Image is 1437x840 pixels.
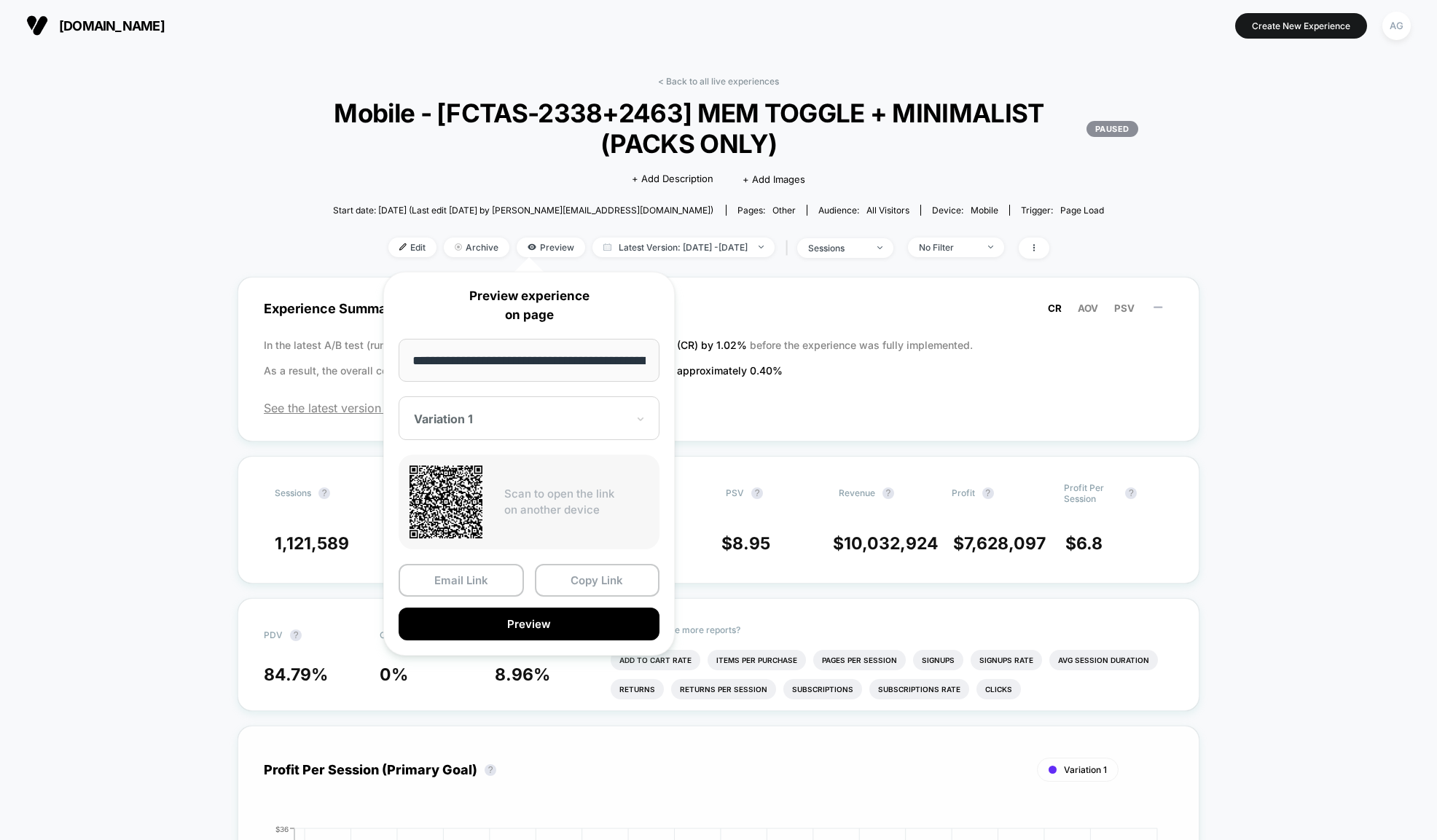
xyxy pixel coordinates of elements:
[919,242,977,253] div: No Filter
[264,401,1173,415] span: See the latest version of the report
[1110,302,1139,315] button: PSV
[920,205,1009,216] span: Device:
[866,205,909,216] span: All Visitors
[26,15,48,36] img: Visually logo
[759,246,764,248] img: end
[1065,533,1103,554] span: $
[611,679,664,699] li: Returns
[783,679,862,699] li: Subscriptions
[264,332,1173,383] p: In the latest A/B test (run for 13 days), before the experience was fully implemented. As a resul...
[333,205,713,216] span: Start date: [DATE] (Last edit [DATE] by [PERSON_NAME][EMAIL_ADDRESS][DOMAIN_NAME])
[751,487,763,499] button: ?
[59,18,165,34] span: [DOMAIN_NAME]
[913,650,963,670] li: Signups
[1021,205,1104,216] div: Trigger:
[264,664,328,685] span: 84.79 %
[976,679,1021,699] li: Clicks
[603,243,611,251] img: calendar
[444,238,509,257] span: Archive
[614,364,783,377] span: increased by approximately 0.40 %
[388,238,436,257] span: Edit
[275,487,311,498] span: Sessions
[504,486,649,519] p: Scan to open the link on another device
[1125,487,1137,499] button: ?
[839,487,875,498] span: Revenue
[299,98,1138,159] span: Mobile - [FCTAS-2338+2463] MEM TOGGLE + MINIMALIST (PACKS ONLY)
[399,564,524,597] button: Email Link
[380,664,408,685] span: 0 %
[671,679,776,699] li: Returns Per Session
[1114,302,1135,314] span: PSV
[1378,11,1415,41] button: AG
[264,629,283,640] span: PDV
[517,238,585,257] span: Preview
[275,533,349,554] span: 1,121,589
[592,238,775,257] span: Latest Version: [DATE] - [DATE]
[844,533,939,554] span: 10,032,924
[399,608,659,640] button: Preview
[632,172,713,187] span: + Add Description
[275,824,289,833] tspan: $36
[264,292,1173,325] span: Experience Summary (Conversion Rate)
[988,246,993,248] img: end
[737,205,796,216] div: Pages:
[1064,482,1118,504] span: Profit Per Session
[399,287,659,324] p: Preview experience on page
[1235,13,1367,39] button: Create New Experience
[808,243,866,254] div: sessions
[1086,121,1138,137] p: PAUSED
[1044,302,1066,315] button: CR
[1049,650,1158,670] li: Avg Session Duration
[882,487,894,499] button: ?
[1048,302,1062,314] span: CR
[813,650,906,670] li: Pages Per Session
[726,487,744,498] span: PSV
[1382,12,1411,40] div: AG
[732,533,770,554] span: 8.95
[818,205,909,216] div: Audience:
[485,764,496,776] button: ?
[971,205,998,216] span: mobile
[877,246,882,249] img: end
[658,76,779,87] a: < Back to all live experiences
[982,487,994,499] button: ?
[1078,302,1098,314] span: AOV
[953,533,1046,554] span: $
[964,533,1046,554] span: 7,628,097
[1064,764,1107,775] span: Variation 1
[1076,533,1103,554] span: 6.8
[971,650,1042,670] li: Signups Rate
[952,487,975,498] span: Profit
[455,243,462,251] img: end
[743,173,805,185] span: + Add Images
[290,629,302,641] button: ?
[495,664,550,685] span: 8.96 %
[318,487,330,499] button: ?
[782,238,797,259] span: |
[611,624,1174,635] p: Would like to see more reports?
[869,679,969,699] li: Subscriptions Rate
[708,650,806,670] li: Items Per Purchase
[535,564,660,597] button: Copy Link
[1073,302,1103,315] button: AOV
[1060,205,1104,216] span: Page Load
[399,243,407,251] img: edit
[833,533,939,554] span: $
[772,205,796,216] span: other
[721,533,770,554] span: $
[22,14,169,37] button: [DOMAIN_NAME]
